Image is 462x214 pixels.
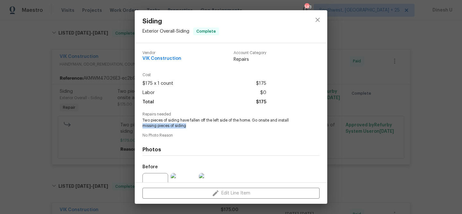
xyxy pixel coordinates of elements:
[142,147,320,153] h4: Photos
[304,4,309,10] div: 583
[142,56,181,61] span: VIK Construction
[142,165,158,169] h5: Before
[234,51,266,55] span: Account Category
[234,56,266,63] span: Repairs
[260,88,266,98] span: $0
[142,51,181,55] span: Vendor
[142,133,320,138] span: No Photo Reason
[142,18,219,25] span: Siding
[194,28,218,35] span: Complete
[310,12,325,28] button: close
[142,29,189,34] span: Exterior Overall - Siding
[142,79,173,88] span: $175 x 1 count
[142,118,302,129] span: Two pieces of siding have fallen off the left side of the home. Go onsite and install missing pie...
[256,98,266,107] span: $175
[142,112,320,116] span: Repairs needed
[142,98,154,107] span: Total
[142,73,266,77] span: Cost
[256,79,266,88] span: $175
[142,88,155,98] span: Labor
